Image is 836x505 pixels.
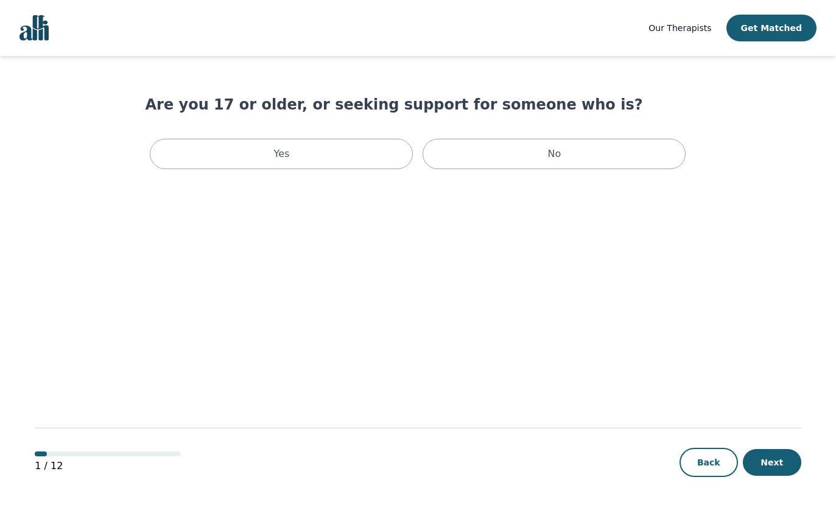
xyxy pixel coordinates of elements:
span: Our Therapists [648,23,711,33]
p: No [548,147,561,161]
p: Yes [274,147,290,161]
button: Back [680,448,738,477]
img: alli logo [19,15,49,41]
p: 1 / 12 [35,459,181,473]
a: Our Therapists [648,21,711,35]
h1: Are you 17 or older, or seeking support for someone who is? [145,95,690,114]
button: Next [743,449,801,476]
button: Get Matched [726,15,817,41]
